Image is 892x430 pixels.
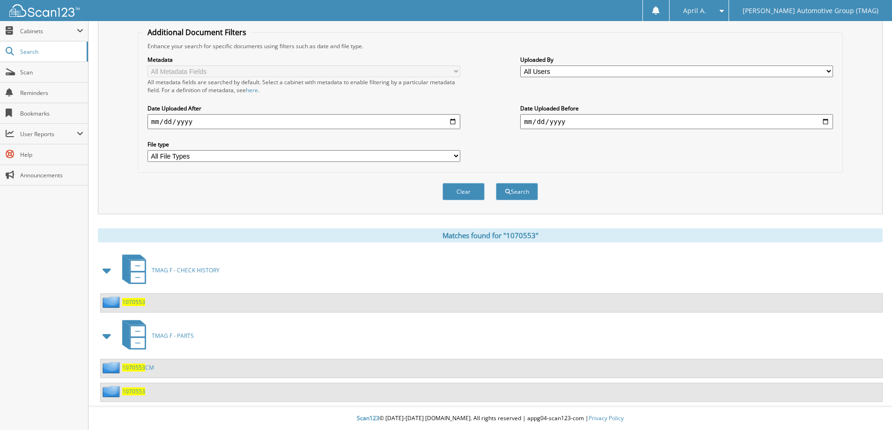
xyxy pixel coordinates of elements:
label: File type [147,140,460,148]
span: Help [20,151,83,159]
a: 1070553CM [122,364,154,372]
span: Scan [20,68,83,76]
span: Reminders [20,89,83,97]
a: TMAG F - PARTS [117,317,194,354]
input: end [520,114,833,129]
span: 1070553 [122,364,145,372]
iframe: Chat Widget [845,385,892,430]
a: Privacy Policy [589,414,624,422]
span: Bookmarks [20,109,83,117]
span: Announcements [20,171,83,179]
div: Enhance your search for specific documents using filters such as date and file type. [143,42,838,50]
div: All metadata fields are searched by default. Select a cabinet with metadata to enable filtering b... [147,78,460,94]
div: Matches found for "1070553" [98,228,883,242]
img: folder2.png [103,296,122,308]
img: folder2.png [103,362,122,373]
a: TMAG F - CHECK HISTORY [117,252,220,289]
span: Scan123 [357,414,379,422]
div: © [DATE]-[DATE] [DOMAIN_NAME]. All rights reserved | appg04-scan123-com | [88,407,892,430]
span: April A. [683,8,706,14]
span: Search [20,48,82,56]
img: scan123-logo-white.svg [9,4,80,17]
span: TMAG F - CHECK HISTORY [152,266,220,274]
legend: Additional Document Filters [143,27,251,37]
span: User Reports [20,130,77,138]
img: folder2.png [103,386,122,397]
span: Cabinets [20,27,77,35]
label: Date Uploaded Before [520,104,833,112]
input: start [147,114,460,129]
label: Metadata [147,56,460,64]
button: Clear [442,183,485,200]
a: here [246,86,258,94]
a: 1070553 [122,387,145,395]
a: 1070553 [122,298,145,306]
span: TMAG F - PARTS [152,332,194,340]
span: [PERSON_NAME] Automotive Group (TMAG) [743,8,878,14]
label: Uploaded By [520,56,833,64]
label: Date Uploaded After [147,104,460,112]
button: Search [496,183,538,200]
